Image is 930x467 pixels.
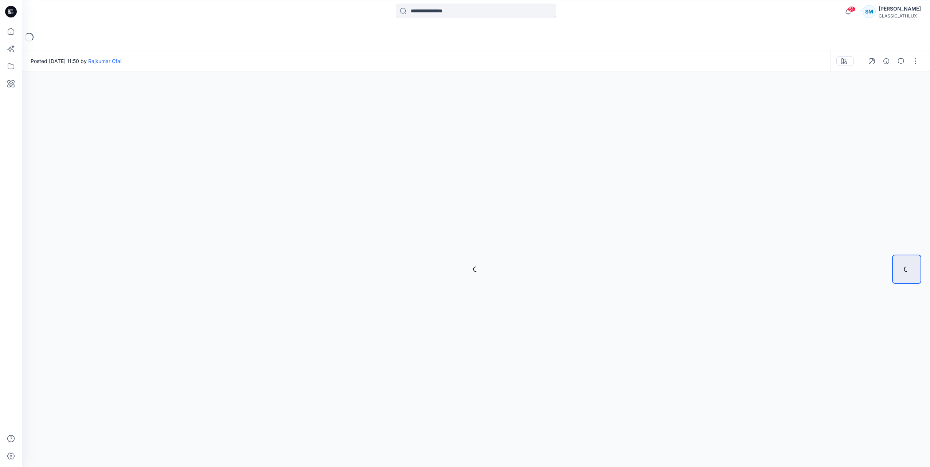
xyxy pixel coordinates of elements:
a: Rajkumar Cfai [88,58,121,64]
div: [PERSON_NAME] [879,4,921,13]
div: SM [863,5,876,18]
div: CLASSIC_ATHLUX [879,13,921,19]
button: Details [880,55,892,67]
span: Posted [DATE] 11:50 by [31,57,121,65]
span: 51 [848,6,856,12]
